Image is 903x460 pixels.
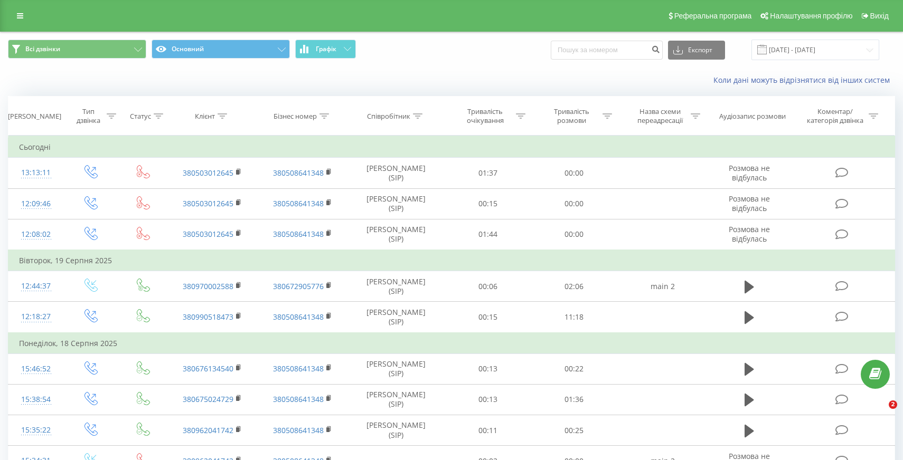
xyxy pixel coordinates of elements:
[19,194,53,214] div: 12:09:46
[445,271,531,302] td: 00:06
[152,40,290,59] button: Основний
[19,276,53,296] div: 12:44:37
[130,112,151,121] div: Статус
[347,415,445,446] td: [PERSON_NAME] (SIP)
[551,41,663,60] input: Пошук за номером
[867,400,892,426] iframe: Intercom live chat
[19,389,53,410] div: 15:38:54
[19,162,53,183] div: 13:13:11
[617,271,707,302] td: main 2
[316,45,336,53] span: Графік
[273,168,324,178] a: 380508641348
[531,415,618,446] td: 00:25
[347,188,445,219] td: [PERSON_NAME] (SIP)
[457,107,513,125] div: Тривалість очікування
[273,394,324,404] a: 380508641348
[183,312,233,322] a: 380990518473
[531,271,618,302] td: 02:06
[295,40,356,59] button: Графік
[19,359,53,379] div: 15:46:52
[183,394,233,404] a: 380675024729
[531,188,618,219] td: 00:00
[445,302,531,333] td: 00:15
[445,188,531,219] td: 00:15
[531,353,618,384] td: 00:22
[632,107,688,125] div: Назва схеми переадресації
[19,306,53,327] div: 12:18:27
[19,420,53,440] div: 15:35:22
[347,384,445,415] td: [PERSON_NAME] (SIP)
[347,158,445,188] td: [PERSON_NAME] (SIP)
[445,415,531,446] td: 00:11
[183,198,233,208] a: 380503012645
[674,12,752,20] span: Реферальна програма
[804,107,866,125] div: Коментар/категорія дзвінка
[183,281,233,291] a: 380970002588
[729,163,770,183] span: Розмова не відбулась
[8,40,146,59] button: Всі дзвінки
[73,107,104,125] div: Тип дзвінка
[8,250,895,271] td: Вівторок, 19 Серпня 2025
[543,107,600,125] div: Тривалість розмови
[8,137,895,158] td: Сьогодні
[273,281,324,291] a: 380672905776
[347,219,445,250] td: [PERSON_NAME] (SIP)
[195,112,215,121] div: Клієнт
[445,353,531,384] td: 00:13
[19,224,53,245] div: 12:08:02
[668,41,725,60] button: Експорт
[770,12,852,20] span: Налаштування профілю
[273,198,324,208] a: 380508641348
[8,333,895,354] td: Понеділок, 18 Серпня 2025
[25,45,60,53] span: Всі дзвінки
[445,384,531,415] td: 00:13
[8,112,61,121] div: [PERSON_NAME]
[183,425,233,435] a: 380962041742
[531,302,618,333] td: 11:18
[183,168,233,178] a: 380503012645
[531,158,618,188] td: 00:00
[445,158,531,188] td: 01:37
[347,302,445,333] td: [PERSON_NAME] (SIP)
[889,400,897,409] span: 2
[347,353,445,384] td: [PERSON_NAME] (SIP)
[273,312,324,322] a: 380508641348
[274,112,317,121] div: Бізнес номер
[719,112,786,121] div: Аудіозапис розмови
[870,12,889,20] span: Вихід
[713,75,895,85] a: Коли дані можуть відрізнятися вiд інших систем
[273,363,324,373] a: 380508641348
[273,425,324,435] a: 380508641348
[531,384,618,415] td: 01:36
[531,219,618,250] td: 00:00
[347,271,445,302] td: [PERSON_NAME] (SIP)
[729,194,770,213] span: Розмова не відбулась
[367,112,410,121] div: Співробітник
[445,219,531,250] td: 01:44
[729,224,770,244] span: Розмова не відбулась
[183,363,233,373] a: 380676134540
[273,229,324,239] a: 380508641348
[183,229,233,239] a: 380503012645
